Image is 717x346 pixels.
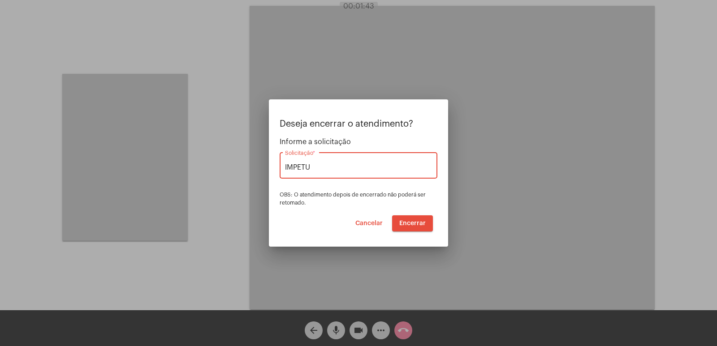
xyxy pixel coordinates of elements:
span: Encerrar [399,220,426,226]
span: Cancelar [355,220,383,226]
button: Cancelar [348,215,390,231]
button: Encerrar [392,215,433,231]
span: Informe a solicitação [280,138,437,146]
input: Buscar solicitação [285,163,432,171]
span: OBS: O atendimento depois de encerrado não poderá ser retomado. [280,192,426,205]
p: Deseja encerrar o atendimento? [280,119,437,129]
